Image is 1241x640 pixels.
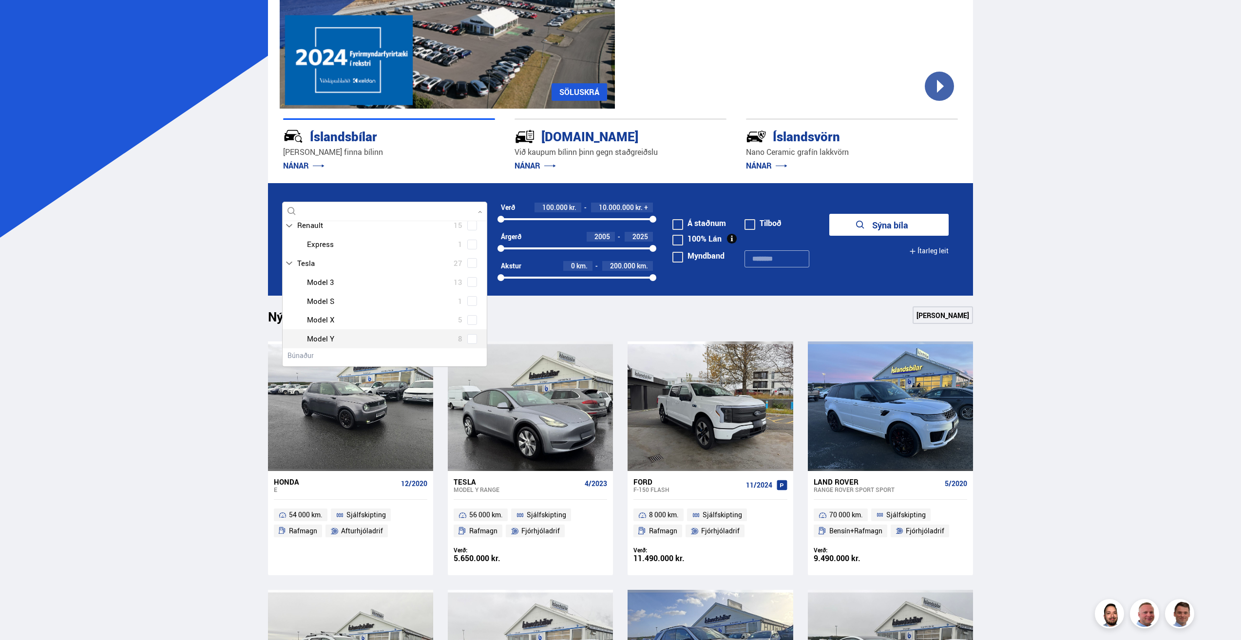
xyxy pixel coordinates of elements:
span: Bensín+Rafmagn [829,525,882,537]
span: 1 [458,294,462,308]
p: [PERSON_NAME] finna bílinn [283,147,495,158]
img: tr5P-W3DuiFaO7aO.svg [515,126,535,147]
span: 200.000 [610,261,635,270]
div: Árgerð [501,233,521,241]
p: Við kaupum bílinn þinn gegn staðgreiðslu [515,147,726,158]
span: 8 000 km. [649,509,679,521]
a: [PERSON_NAME] [913,306,973,324]
h1: Nýtt á skrá [268,309,346,330]
span: Sjálfskipting [703,509,742,521]
span: Sjálfskipting [346,509,386,521]
button: Sýna bíla [829,214,949,236]
div: Verð [501,204,515,211]
img: nhp88E3Fdnt1Opn2.png [1096,601,1126,630]
div: Íslandsvörn [746,127,923,144]
span: Sjálfskipting [527,509,566,521]
span: 70 000 km. [829,509,863,521]
span: 12/2020 [401,480,427,488]
span: 0 [571,261,575,270]
span: 4/2023 [585,480,607,488]
span: 15 [454,218,462,232]
img: siFngHWaQ9KaOqBr.png [1131,601,1161,630]
span: km. [637,262,648,270]
a: Honda E 12/2020 54 000 km. Sjálfskipting Rafmagn Afturhjóladrif [268,471,433,575]
span: Fjórhjóladrif [521,525,560,537]
img: JRvxyua_JYH6wB4c.svg [283,126,304,147]
img: FbJEzSuNWCJXmdc-.webp [1166,601,1196,630]
span: km. [576,262,588,270]
div: Verð: [454,546,531,554]
span: Renault [297,218,323,232]
span: 2025 [632,232,648,241]
div: Range Rover Sport SPORT [814,486,941,493]
span: 11/2024 [746,481,772,489]
span: 2005 [594,232,610,241]
span: 10.000.000 [599,203,634,212]
a: Land Rover Range Rover Sport SPORT 5/2020 70 000 km. Sjálfskipting Bensín+Rafmagn Fjórhjóladrif V... [808,471,973,575]
div: E [274,486,397,493]
div: [DOMAIN_NAME] [515,127,692,144]
a: SÖLUSKRÁ [552,83,607,101]
span: 1 [458,237,462,251]
div: Verð: [633,546,710,554]
span: Rafmagn [649,525,677,537]
div: Verð: [814,546,891,554]
span: Fjórhjóladrif [701,525,740,537]
span: Fjórhjóladrif [906,525,944,537]
div: Ford [633,477,742,486]
div: 9.490.000 kr. [814,554,891,563]
div: Honda [274,477,397,486]
img: -Svtn6bYgwAsiwNX.svg [746,126,766,147]
span: kr. [635,204,643,211]
label: 100% Lán [672,235,722,243]
div: F-150 FLASH [633,486,742,493]
a: NÁNAR [283,160,325,171]
button: Opna LiveChat spjallviðmót [8,4,37,33]
label: Myndband [672,252,725,260]
a: NÁNAR [746,160,787,171]
span: 56 000 km. [469,509,503,521]
span: kr. [569,204,576,211]
div: 5.650.000 kr. [454,554,531,563]
span: 54 000 km. [289,509,323,521]
span: 5 [458,313,462,327]
p: Nano Ceramic grafín lakkvörn [746,147,958,158]
div: Íslandsbílar [283,127,460,144]
span: + [644,204,648,211]
span: Rafmagn [289,525,317,537]
div: Land Rover [814,477,941,486]
label: Á staðnum [672,219,726,227]
span: 100.000 [542,203,568,212]
span: Sjálfskipting [886,509,926,521]
span: Afturhjóladrif [341,525,383,537]
span: Tesla [297,256,315,270]
span: 27 [454,256,462,270]
label: Tilboð [745,219,782,227]
span: 13 [454,275,462,289]
span: 8 [458,332,462,346]
div: Model Y RANGE [454,486,581,493]
span: 5/2020 [945,480,967,488]
a: Tesla Model Y RANGE 4/2023 56 000 km. Sjálfskipting Rafmagn Fjórhjóladrif Verð: 5.650.000 kr. [448,471,613,575]
div: 11.490.000 kr. [633,554,710,563]
span: Rafmagn [469,525,497,537]
a: NÁNAR [515,160,556,171]
button: Ítarleg leit [909,240,949,262]
a: Ford F-150 FLASH 11/2024 8 000 km. Sjálfskipting Rafmagn Fjórhjóladrif Verð: 11.490.000 kr. [628,471,793,575]
div: Akstur [501,262,521,270]
div: Tesla [454,477,581,486]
